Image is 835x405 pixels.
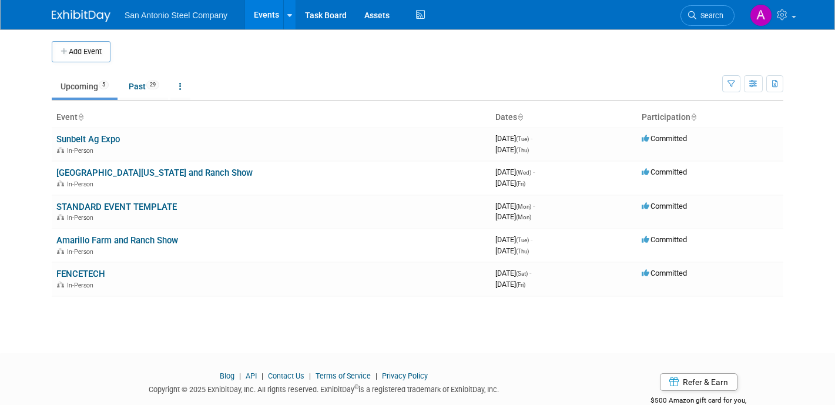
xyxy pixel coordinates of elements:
a: STANDARD EVENT TEMPLATE [56,202,177,212]
a: Amarillo Farm and Ranch Show [56,235,178,246]
a: Past29 [120,75,168,98]
span: (Sat) [516,270,528,277]
img: In-Person Event [57,180,64,186]
span: - [533,202,535,210]
span: Search [696,11,723,20]
a: API [246,371,257,380]
span: - [529,269,531,277]
a: Privacy Policy [382,371,428,380]
span: (Thu) [516,147,529,153]
span: (Mon) [516,214,531,220]
a: [GEOGRAPHIC_DATA][US_STATE] and Ranch Show [56,168,253,178]
span: Committed [642,134,687,143]
span: (Wed) [516,169,531,176]
span: (Tue) [516,136,529,142]
button: Add Event [52,41,110,62]
th: Dates [491,108,637,128]
span: Committed [642,235,687,244]
span: - [531,235,532,244]
span: | [373,371,380,380]
span: | [259,371,266,380]
span: [DATE] [495,202,535,210]
span: [DATE] [495,134,532,143]
span: (Fri) [516,180,525,187]
span: | [236,371,244,380]
a: Refer & Earn [660,373,737,391]
a: Blog [220,371,234,380]
div: Copyright © 2025 ExhibitDay, Inc. All rights reserved. ExhibitDay is a registered trademark of Ex... [52,381,596,395]
img: In-Person Event [57,214,64,220]
span: Committed [642,168,687,176]
a: Sort by Start Date [517,112,523,122]
th: Participation [637,108,783,128]
span: [DATE] [495,212,531,221]
a: Search [680,5,735,26]
span: (Fri) [516,282,525,288]
img: ExhibitDay [52,10,110,22]
img: In-Person Event [57,248,64,254]
a: Sort by Event Name [78,112,83,122]
span: | [306,371,314,380]
span: 5 [99,81,109,89]
span: [DATE] [495,280,525,289]
span: 29 [146,81,159,89]
span: - [533,168,535,176]
img: Ashton Rugh [750,4,772,26]
span: In-Person [67,147,97,155]
span: [DATE] [495,145,529,154]
a: Upcoming5 [52,75,118,98]
span: (Tue) [516,237,529,243]
img: In-Person Event [57,147,64,153]
th: Event [52,108,491,128]
span: In-Person [67,248,97,256]
span: [DATE] [495,269,531,277]
span: Committed [642,202,687,210]
span: [DATE] [495,235,532,244]
span: San Antonio Steel Company [125,11,227,20]
span: [DATE] [495,179,525,188]
span: - [531,134,532,143]
span: (Thu) [516,248,529,255]
span: In-Person [67,282,97,289]
a: Sort by Participation Type [690,112,696,122]
a: Contact Us [268,371,304,380]
span: [DATE] [495,246,529,255]
span: In-Person [67,214,97,222]
span: [DATE] [495,168,535,176]
a: Terms of Service [316,371,371,380]
span: Committed [642,269,687,277]
a: Sunbelt Ag Expo [56,134,120,145]
img: In-Person Event [57,282,64,287]
a: FENCETECH [56,269,105,279]
span: In-Person [67,180,97,188]
sup: ® [354,384,358,390]
span: (Mon) [516,203,531,210]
